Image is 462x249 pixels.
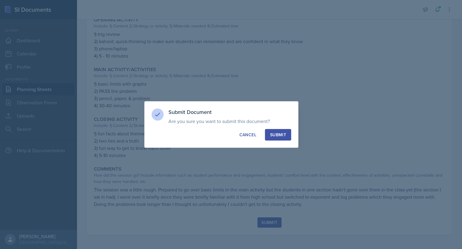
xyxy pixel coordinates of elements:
[168,109,291,116] h3: Submit Document
[234,129,261,140] button: Cancel
[270,132,286,138] div: Submit
[265,129,291,140] button: Submit
[168,118,291,124] p: Are you sure you want to submit this document?
[239,132,256,138] div: Cancel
